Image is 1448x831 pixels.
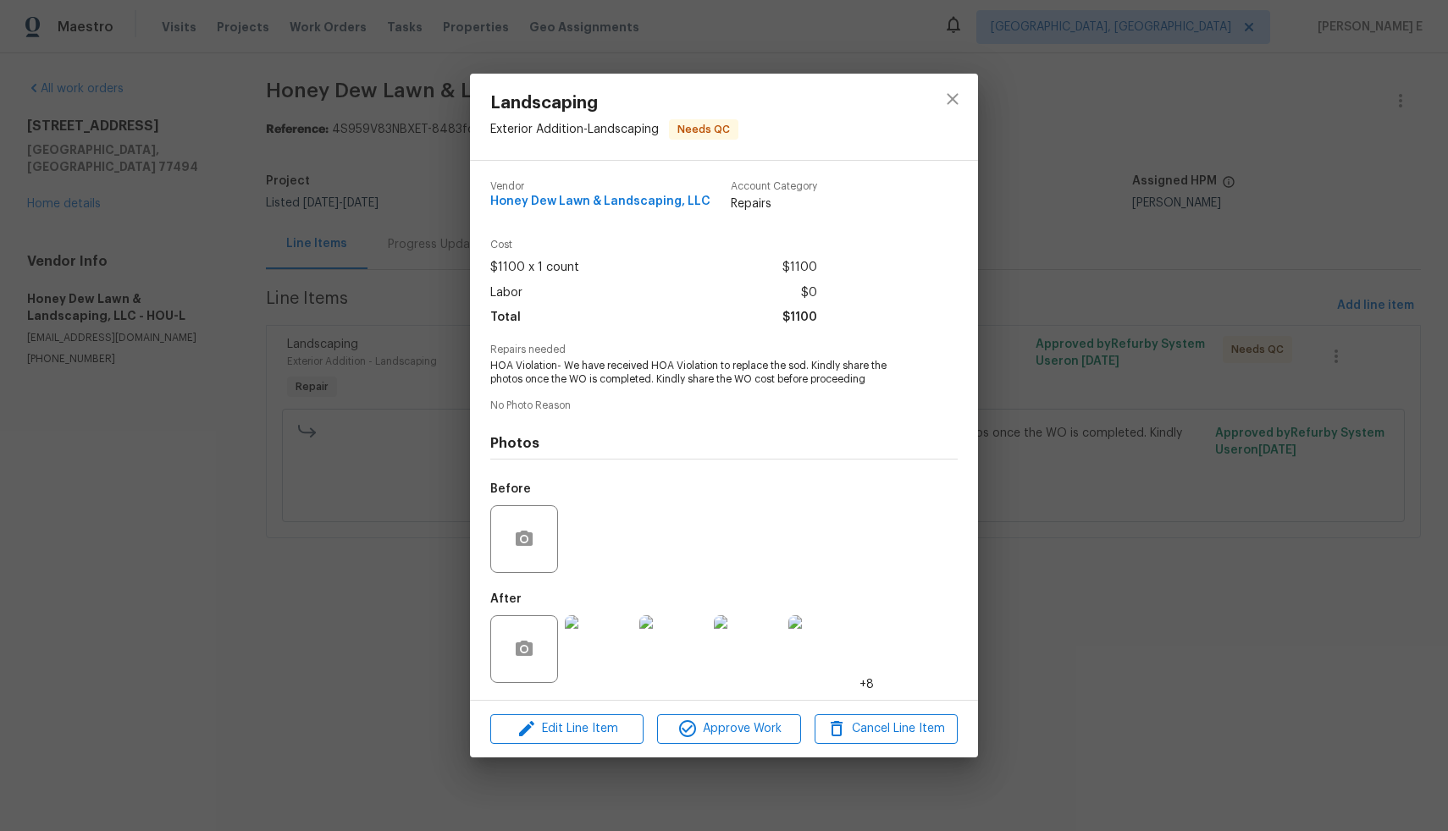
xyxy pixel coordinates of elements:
span: Needs QC [671,121,737,138]
span: $1100 x 1 count [490,256,579,280]
span: $1100 [782,305,817,330]
span: Repairs needed [490,344,958,355]
button: Approve Work [657,714,800,744]
span: Cancel Line Item [820,718,953,740]
span: Landscaping [490,94,738,113]
span: Labor [490,281,522,305]
span: $0 [801,281,817,305]
button: Edit Line Item [490,714,644,744]
span: +8 [859,676,874,693]
h4: Photos [490,435,958,452]
span: $1100 [782,256,817,280]
button: close [932,79,973,119]
h5: After [490,593,522,605]
span: No Photo Reason [490,400,958,411]
span: Vendor [490,181,710,192]
span: Total [490,305,521,330]
span: Edit Line Item [495,718,638,740]
span: Honey Dew Lawn & Landscaping, LLC [490,195,710,208]
span: Cost [490,239,817,250]
button: Cancel Line Item [815,714,958,744]
span: Repairs [731,195,817,212]
span: Approve Work [662,718,795,740]
span: Account Category [731,181,817,192]
span: Exterior Addition - Landscaping [490,124,659,135]
h5: Before [490,483,531,495]
span: HOA Violation- We have received HOA Violation to replace the sod. Kindly share the photos once th... [490,359,911,388]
